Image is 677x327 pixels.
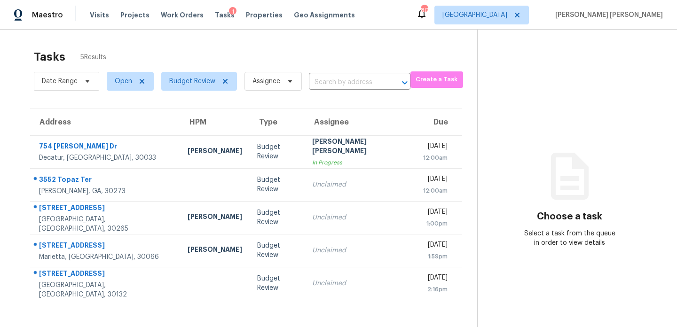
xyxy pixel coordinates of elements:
[39,187,173,196] div: [PERSON_NAME], GA, 30273
[423,186,448,195] div: 12:00am
[423,141,448,153] div: [DATE]
[39,203,173,215] div: [STREET_ADDRESS]
[180,109,250,135] th: HPM
[120,10,150,20] span: Projects
[39,269,173,280] div: [STREET_ADDRESS]
[398,76,411,89] button: Open
[115,77,132,86] span: Open
[34,52,65,62] h2: Tasks
[257,241,297,260] div: Budget Review
[215,12,235,18] span: Tasks
[80,53,106,62] span: 5 Results
[257,274,297,293] div: Budget Review
[524,229,616,248] div: Select a task from the queue in order to view details
[312,158,408,167] div: In Progress
[410,71,463,88] button: Create a Task
[257,142,297,161] div: Budget Review
[537,212,602,221] h3: Choose a task
[90,10,109,20] span: Visits
[415,74,458,85] span: Create a Task
[30,109,180,135] th: Address
[250,109,305,135] th: Type
[423,285,448,294] div: 2:16pm
[32,10,63,20] span: Maestro
[294,10,355,20] span: Geo Assignments
[312,246,408,255] div: Unclaimed
[39,241,173,252] div: [STREET_ADDRESS]
[169,77,215,86] span: Budget Review
[257,175,297,194] div: Budget Review
[305,109,415,135] th: Assignee
[246,10,283,20] span: Properties
[229,7,236,16] div: 1
[39,252,173,262] div: Marietta, [GEOGRAPHIC_DATA], 30066
[423,273,448,285] div: [DATE]
[188,146,242,158] div: [PERSON_NAME]
[39,175,173,187] div: 3552 Topaz Ter
[423,174,448,186] div: [DATE]
[252,77,280,86] span: Assignee
[423,207,448,219] div: [DATE]
[39,141,173,153] div: 754 [PERSON_NAME] Dr
[442,10,507,20] span: [GEOGRAPHIC_DATA]
[188,245,242,257] div: [PERSON_NAME]
[188,212,242,224] div: [PERSON_NAME]
[423,252,448,261] div: 1:59pm
[416,109,462,135] th: Due
[42,77,78,86] span: Date Range
[423,240,448,252] div: [DATE]
[39,280,173,299] div: [GEOGRAPHIC_DATA], [GEOGRAPHIC_DATA], 30132
[161,10,204,20] span: Work Orders
[312,213,408,222] div: Unclaimed
[257,208,297,227] div: Budget Review
[39,153,173,163] div: Decatur, [GEOGRAPHIC_DATA], 30033
[312,137,408,158] div: [PERSON_NAME] [PERSON_NAME]
[39,215,173,234] div: [GEOGRAPHIC_DATA], [GEOGRAPHIC_DATA], 30265
[309,75,384,90] input: Search by address
[423,153,448,163] div: 12:00am
[312,279,408,288] div: Unclaimed
[423,219,448,228] div: 1:00pm
[421,6,427,15] div: 80
[312,180,408,189] div: Unclaimed
[551,10,663,20] span: [PERSON_NAME] [PERSON_NAME]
